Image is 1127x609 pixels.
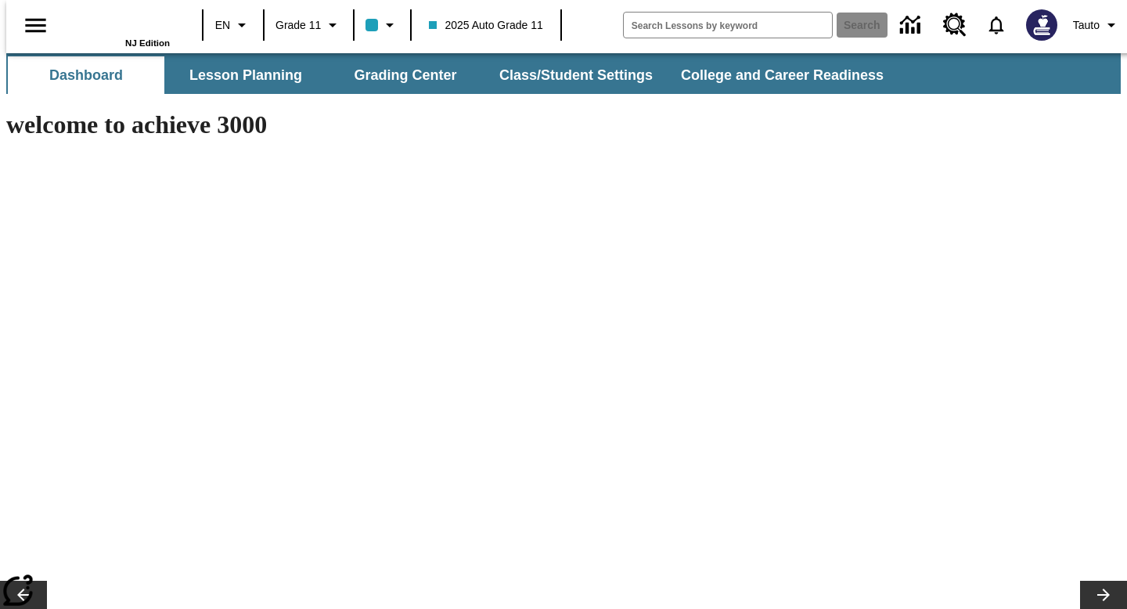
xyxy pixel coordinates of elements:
a: Data Center [891,4,934,47]
button: Open side menu [13,2,59,49]
input: search field [624,13,832,38]
span: Grade 11 [275,17,321,34]
span: NJ Edition [125,38,170,48]
a: Resource Center, Will open in new tab [934,4,976,46]
div: SubNavbar [6,53,1121,94]
button: Lesson Planning [167,56,324,94]
img: Avatar [1026,9,1057,41]
button: Language: EN, Select a language [208,11,258,39]
div: Home [68,5,170,48]
span: 2025 Auto Grade 11 [429,17,542,34]
button: Select a new avatar [1017,5,1067,45]
button: Grade: Grade 11, Select a grade [269,11,348,39]
button: College and Career Readiness [668,56,896,94]
h1: welcome to achieve 3000 [6,110,672,139]
button: Class color is light blue. Change class color [359,11,405,39]
span: EN [215,17,230,34]
span: Tauto [1073,17,1100,34]
button: Dashboard [8,56,164,94]
a: Notifications [976,5,1017,45]
button: Grading Center [327,56,484,94]
div: SubNavbar [6,56,898,94]
button: Class/Student Settings [487,56,665,94]
button: Lesson carousel, Next [1080,581,1127,609]
button: Profile/Settings [1067,11,1127,39]
a: Home [68,7,170,38]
